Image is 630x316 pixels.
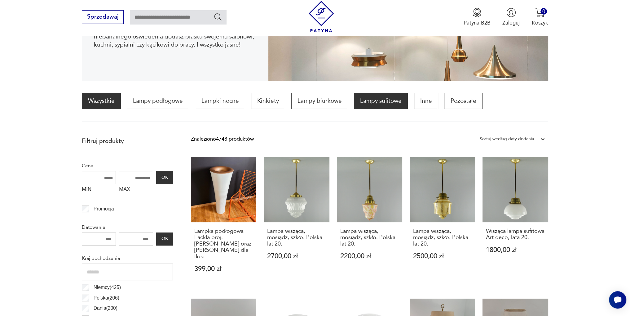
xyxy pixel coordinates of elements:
a: Lampa wisząca, mosiądz, szkło. Polska lat 20.Lampa wisząca, mosiądz, szkło. Polska lat 20.2700,00 zł [264,157,329,287]
a: Pozostałe [444,93,482,109]
p: 2700,00 zł [267,253,326,260]
iframe: Smartsupp widget button [609,291,626,309]
a: Lampy podłogowe [127,93,189,109]
h3: Lampa wisząca, mosiądz, szkło. Polska lat 20. [413,228,472,247]
a: Wisząca lampa sufitowa Art deco, lata 20.Wisząca lampa sufitowa Art deco, lata 20.1800,00 zł [482,157,548,287]
p: Datowanie [82,223,173,231]
button: Patyna B2B [464,8,491,26]
p: 2200,00 zł [340,253,399,260]
h3: Lampa wisząca, mosiądz, szkło. Polska lat 20. [267,228,326,247]
p: Koszyk [532,19,548,26]
p: Dania ( 200 ) [94,304,117,312]
p: Promocja [94,205,114,213]
img: Ikona medalu [472,8,482,17]
a: Lampki nocne [195,93,245,109]
a: Inne [414,93,438,109]
button: Szukaj [214,12,222,21]
p: Kraj pochodzenia [82,254,173,262]
button: OK [156,171,173,184]
p: Polska ( 206 ) [94,294,119,302]
label: MAX [119,184,153,196]
a: Lampa wisząca, mosiądz, szkło. Polska lat 20.Lampa wisząca, mosiądz, szkło. Polska lat 20.2500,00 zł [410,157,475,287]
label: MIN [82,184,116,196]
h3: Lampa wisząca, mosiądz, szkło. Polska lat 20. [340,228,399,247]
p: 2500,00 zł [413,253,472,260]
p: 399,00 zł [194,266,253,272]
div: 0 [540,8,547,15]
p: Filtruj produkty [82,137,173,145]
p: Patyna B2B [464,19,491,26]
a: Kinkiety [251,93,285,109]
a: Lampka podłogowa Fackla proj. C.Öjerstam oraz M. Elebäck dla IkeaLampka podłogowa Fackla proj. [P... [191,157,256,287]
h3: Wisząca lampa sufitowa Art deco, lata 20. [486,228,545,241]
button: Sprzedawaj [82,10,124,24]
a: Ikona medaluPatyna B2B [464,8,491,26]
img: Ikona koszyka [535,8,545,17]
p: 1800,00 zł [486,247,545,253]
a: Lampy sufitowe [354,93,408,109]
button: OK [156,232,173,246]
img: Patyna - sklep z meblami i dekoracjami vintage [306,1,337,32]
p: Niemcy ( 425 ) [94,283,121,291]
p: Zaloguj [502,19,520,26]
button: 0Koszyk [532,8,548,26]
a: Lampy biurkowe [291,93,348,109]
div: Znaleziono 4748 produktów [191,135,254,143]
h3: Lampka podłogowa Fackla proj. [PERSON_NAME] oraz [PERSON_NAME] dla Ikea [194,228,253,260]
a: Lampa wisząca, mosiądz, szkło. Polska lat 20.Lampa wisząca, mosiądz, szkło. Polska lat 20.2200,00 zł [337,157,402,287]
p: Cena [82,162,173,170]
img: Ikonka użytkownika [506,8,516,17]
a: Sprzedawaj [82,15,124,20]
div: Sortuj według daty dodania [480,135,534,143]
button: Zaloguj [502,8,520,26]
a: Wszystkie [82,93,121,109]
